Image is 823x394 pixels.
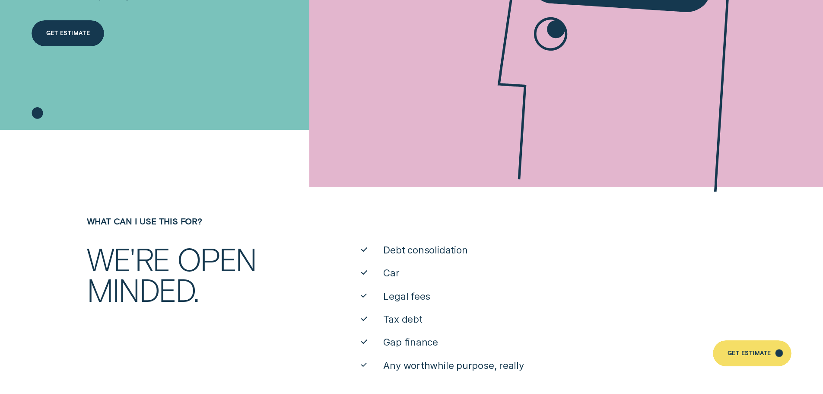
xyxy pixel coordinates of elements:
[383,290,430,303] span: Legal fees
[383,336,438,349] span: Gap finance
[82,216,302,226] div: What can I use this for?
[383,243,467,256] span: Debt consolidation
[383,313,422,326] span: Tax debt
[383,359,524,372] span: Any worthwhile purpose, really
[82,243,302,305] div: We're open minded.
[32,20,104,46] a: Get Estimate
[383,266,399,279] span: Car
[713,340,791,366] a: Get Estimate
